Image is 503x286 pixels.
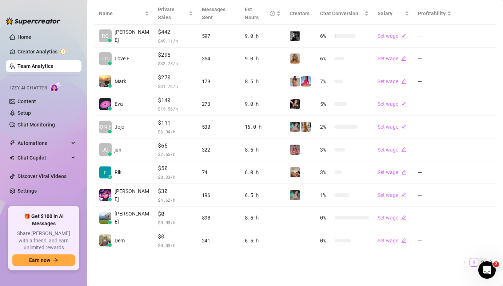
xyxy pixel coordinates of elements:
span: JU [102,146,108,154]
img: AI Chatter [50,82,61,92]
span: 3 % [320,168,332,176]
div: 241 [202,237,236,245]
div: 8.5 h [245,214,281,222]
th: Creators [285,3,316,25]
div: 322 [202,146,236,154]
span: edit [401,192,406,197]
img: Tabby (VIP) [290,145,300,155]
a: Setup [17,110,31,116]
span: Mark [115,77,126,85]
div: 9.0 h [245,100,281,108]
a: Creator Analytics exclamation-circle [17,46,76,57]
a: Team Analytics [17,63,53,69]
span: edit [401,79,406,84]
span: $442 [158,28,193,36]
img: Anjely Luna [99,212,111,224]
a: Set wageedit [378,124,406,130]
span: $ 31.76 /h [158,82,193,90]
span: [PERSON_NAME] [115,28,149,44]
span: 7 % [320,77,332,85]
div: 16.0 h [245,123,281,131]
a: Set wageedit [378,101,406,107]
span: Profitability [418,11,446,16]
span: $140 [158,96,193,105]
span: 🎁 Get $100 in AI Messages [12,213,75,227]
li: 2 [478,258,487,267]
td: — [414,93,456,116]
td: — [414,229,456,252]
div: Est. Hours [245,5,275,21]
div: 898 [202,214,236,222]
a: Set wageedit [378,78,406,84]
span: left [463,260,467,264]
span: $ 4.62 /h [158,196,193,204]
td: — [414,25,456,48]
span: Rik [115,168,121,176]
div: 9.0 h [245,55,281,63]
img: logo-BBDzfeDw.svg [6,17,60,25]
div: 179 [202,77,236,85]
span: Salary [378,11,392,16]
span: arrow-right [53,258,58,263]
div: 8.5 h [245,77,281,85]
span: Dem [115,237,125,245]
span: 0 % [320,237,332,245]
button: left [461,258,470,267]
span: [PERSON_NAME] [86,123,125,131]
a: Set wageedit [378,147,406,153]
li: Previous Page [461,258,470,267]
td: — [414,48,456,71]
span: Izzy AI Chatter [10,85,47,92]
img: Georgia (VIP) [290,76,300,86]
span: $111 [158,118,193,127]
div: 6.0 h [245,168,281,176]
img: Dem [99,234,111,246]
img: MJaee (VIP) [290,190,300,200]
span: edit [401,238,406,243]
span: 3 % [320,146,332,154]
span: 1 % [320,191,332,199]
span: $295 [158,51,193,59]
span: Private Sales [158,7,175,20]
img: Maddie (VIP) [301,76,311,86]
span: $ 6.94 /h [158,128,193,135]
span: 0 % [320,214,332,222]
span: Name [99,9,143,17]
span: $ 15.56 /h [158,105,193,112]
a: Set wageedit [378,33,406,39]
span: $ 49.11 /h [158,37,193,44]
span: Chat Conversion [320,11,358,16]
span: $0 [158,232,193,241]
div: 8.5 h [245,146,281,154]
img: Chloe (VIP) [290,167,300,177]
div: 9.0 h [245,32,281,40]
td: — [414,161,456,184]
a: Chat Monitoring [17,122,55,128]
a: Set wageedit [378,56,406,61]
div: 273 [202,100,236,108]
span: $30 [158,187,193,196]
span: RO [102,32,109,40]
span: Messages Sent [202,7,225,20]
img: Mark [99,75,111,87]
span: $65 [158,141,193,150]
span: $0 [158,210,193,218]
span: edit [401,215,406,220]
div: 597 [202,32,236,40]
span: $ 0.00 /h [158,242,193,249]
div: 530 [202,123,236,131]
a: Set wageedit [378,215,406,221]
a: Discover Viral Videos [17,173,67,179]
span: $ 32.78 /h [158,60,193,67]
span: Love F. [115,55,130,63]
img: Chat Copilot [9,155,14,160]
div: 74 [202,168,236,176]
span: Automations [17,137,69,149]
td: — [414,138,456,161]
span: 5 % [320,100,332,108]
span: 6 % [320,32,332,40]
img: Eva [99,98,111,110]
span: jun [115,146,121,154]
div: 354 [202,55,236,63]
img: Kennedy (VIP) [290,31,300,41]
